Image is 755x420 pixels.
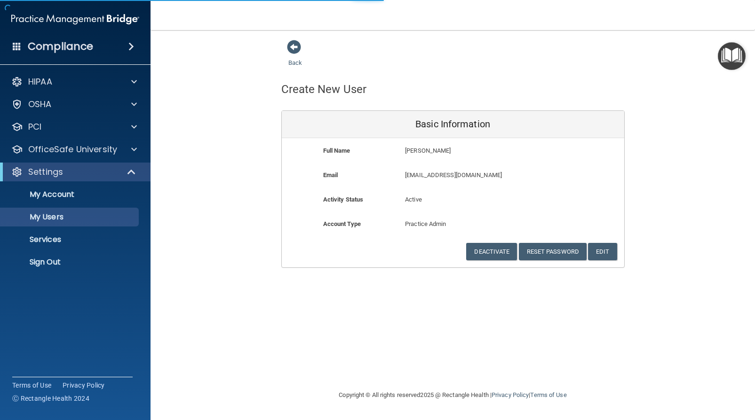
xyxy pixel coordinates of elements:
div: Basic Information [282,111,624,138]
button: Reset Password [519,243,587,260]
b: Activity Status [323,196,364,203]
p: HIPAA [28,76,52,87]
a: Terms of Use [12,381,51,390]
a: Settings [11,166,136,178]
img: PMB logo [11,10,139,29]
p: My Users [6,212,135,222]
a: OSHA [11,99,137,110]
p: OSHA [28,99,52,110]
p: [PERSON_NAME] [405,145,555,156]
span: Ⓒ Rectangle Health 2024 [12,394,89,403]
a: HIPAA [11,76,137,87]
a: OfficeSafe University [11,144,137,155]
a: PCI [11,121,137,132]
p: Services [6,235,135,244]
p: Settings [28,166,63,178]
p: PCI [28,121,41,132]
div: Copyright © All rights reserved 2025 @ Rectangle Health | | [281,380,625,410]
p: Active [405,194,501,205]
b: Full Name [323,147,350,154]
p: [EMAIL_ADDRESS][DOMAIN_NAME] [405,170,555,181]
button: Edit [588,243,617,260]
a: Privacy Policy [63,381,105,390]
p: Practice Admin [405,218,501,230]
h4: Compliance [28,40,93,53]
h4: Create New User [281,83,367,95]
p: Sign Out [6,257,135,267]
b: Account Type [323,220,361,227]
a: Terms of Use [530,391,566,398]
button: Deactivate [466,243,517,260]
p: OfficeSafe University [28,144,117,155]
a: Back [288,48,302,66]
button: Open Resource Center [718,42,746,70]
a: Privacy Policy [492,391,529,398]
b: Email [323,171,338,179]
p: My Account [6,190,135,199]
